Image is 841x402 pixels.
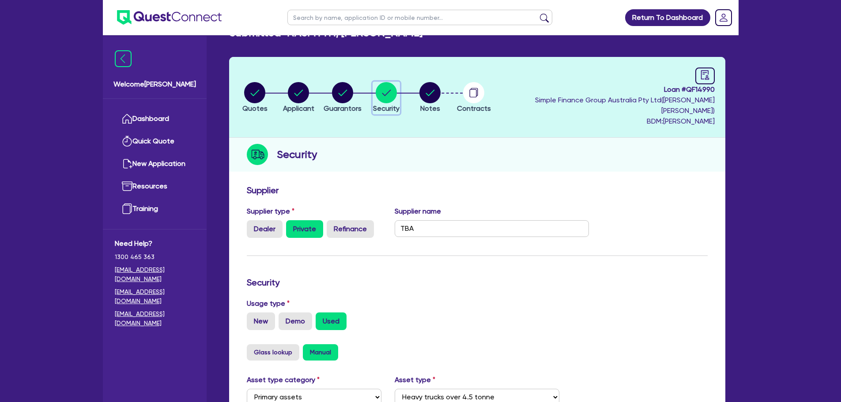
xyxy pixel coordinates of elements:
[287,10,552,25] input: Search by name, application ID or mobile number...
[242,104,268,113] span: Quotes
[324,104,362,113] span: Guarantors
[115,130,195,153] a: Quick Quote
[115,175,195,198] a: Resources
[242,82,268,114] button: Quotes
[395,206,441,217] label: Supplier name
[247,344,299,361] button: Glass lookup
[115,309,195,328] a: [EMAIL_ADDRESS][DOMAIN_NAME]
[283,104,314,113] span: Applicant
[303,344,338,361] button: Manual
[395,375,435,385] label: Asset type
[327,220,374,238] label: Refinance
[115,252,195,262] span: 1300 465 363
[247,206,294,217] label: Supplier type
[373,82,400,114] button: Security
[316,312,347,330] label: Used
[279,312,312,330] label: Demo
[247,277,708,288] h3: Security
[122,136,132,147] img: quick-quote
[247,220,283,238] label: Dealer
[457,104,491,113] span: Contracts
[498,116,715,127] span: BDM: [PERSON_NAME]
[535,96,715,115] span: Simple Finance Group Australia Pty Ltd ( [PERSON_NAME] [PERSON_NAME] )
[115,153,195,175] a: New Application
[115,108,195,130] a: Dashboard
[498,84,715,95] span: Loan # QF14990
[115,238,195,249] span: Need Help?
[247,144,268,165] img: step-icon
[283,82,315,114] button: Applicant
[456,82,491,114] button: Contracts
[247,375,320,385] label: Asset type category
[115,198,195,220] a: Training
[247,185,708,195] h3: Supplier
[712,6,735,29] a: Dropdown toggle
[373,104,400,113] span: Security
[695,68,715,84] a: audit
[122,158,132,169] img: new-application
[286,220,323,238] label: Private
[419,82,441,114] button: Notes
[115,50,132,67] img: icon-menu-close
[700,70,710,80] span: audit
[113,79,196,90] span: Welcome [PERSON_NAME]
[117,10,222,25] img: quest-connect-logo-blue
[247,298,290,309] label: Usage type
[122,181,132,192] img: resources
[277,147,317,162] h2: Security
[115,265,195,284] a: [EMAIL_ADDRESS][DOMAIN_NAME]
[247,312,275,330] label: New
[625,9,710,26] a: Return To Dashboard
[420,104,440,113] span: Notes
[115,287,195,306] a: [EMAIL_ADDRESS][DOMAIN_NAME]
[323,82,362,114] button: Guarantors
[122,203,132,214] img: training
